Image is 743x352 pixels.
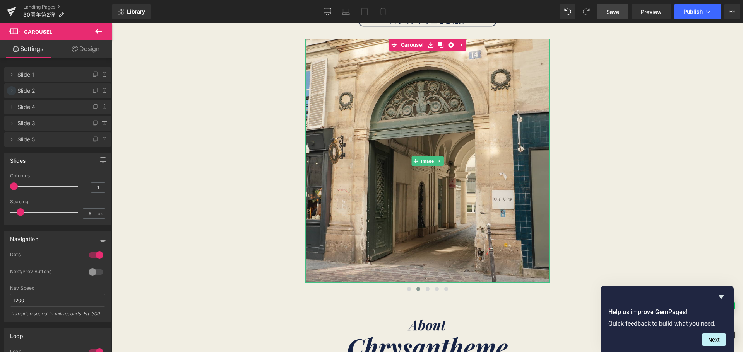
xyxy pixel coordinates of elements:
div: Spacing [10,199,105,204]
span: px [98,211,104,216]
span: Preview [641,8,662,16]
button: Hide survey [717,292,726,301]
span: Image [308,133,324,143]
div: Loop [10,328,23,339]
span: Slide 4 [17,100,82,114]
button: Redo [579,4,594,19]
span: Save [606,8,619,16]
a: Clone Module [324,16,334,27]
span: Slide 3 [17,116,82,131]
span: Slide 5 [17,132,82,147]
div: Transition speed. in miliseconds. Eg: 300 [10,311,105,322]
div: Slides [10,153,26,164]
button: Next question [702,333,726,346]
span: 30周年第2弾 [23,12,55,18]
button: Undo [560,4,575,19]
a: Delete Module [334,16,344,27]
button: More [724,4,740,19]
a: Desktop [318,4,337,19]
span: Slide 1 [17,67,82,82]
a: Tablet [355,4,374,19]
a: Expand / Collapse [344,16,354,27]
div: Help us improve GemPages! [608,292,726,346]
div: Dots [10,252,81,260]
button: Publish [674,4,721,19]
a: Save module [314,16,324,27]
div: Navigation [10,231,38,242]
h2: Help us improve GemPages! [608,308,726,317]
span: Library [127,8,145,15]
a: Design [58,40,114,58]
span: Publish [683,9,703,15]
span: Carousel [287,16,314,27]
div: Next/Prev Buttons [10,269,81,277]
span: Slide 2 [17,83,82,98]
div: Nav Speed [10,286,105,291]
a: Preview [632,4,671,19]
span: Carousel [24,29,52,35]
a: Mobile [374,4,392,19]
a: Landing Pages [23,4,112,10]
a: Expand / Collapse [324,133,332,143]
div: Columns [10,173,105,179]
p: Quick feedback to build what you need. [608,320,726,327]
a: Laptop [337,4,355,19]
a: New Library [112,4,151,19]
